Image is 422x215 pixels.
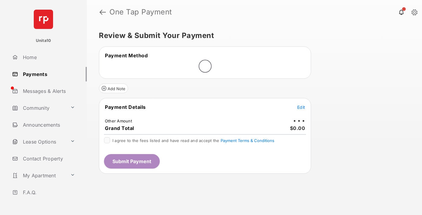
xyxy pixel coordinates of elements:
[297,105,305,110] span: Edit
[99,32,405,39] h5: Review & Submit Your Payment
[10,151,87,166] a: Contact Property
[99,84,128,93] button: Add Note
[10,118,87,132] a: Announcements
[10,101,68,115] a: Community
[34,10,53,29] img: svg+xml;base64,PHN2ZyB4bWxucz0iaHR0cDovL3d3dy53My5vcmcvMjAwMC9zdmciIHdpZHRoPSI2NCIgaGVpZ2h0PSI2NC...
[290,125,305,131] span: $0.00
[105,125,134,131] span: Grand Total
[10,168,68,183] a: My Apartment
[105,118,132,124] td: Other Amount
[36,38,51,44] p: Unita10
[112,138,274,143] span: I agree to the fees listed and have read and accept the
[104,154,160,169] button: Submit Payment
[10,67,87,81] a: Payments
[109,8,172,16] strong: One Tap Payment
[297,104,305,110] button: Edit
[105,52,148,58] span: Payment Method
[105,104,146,110] span: Payment Details
[10,185,87,200] a: F.A.Q.
[10,50,87,65] a: Home
[10,134,68,149] a: Lease Options
[10,84,87,98] a: Messages & Alerts
[221,138,274,143] button: I agree to the fees listed and have read and accept the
